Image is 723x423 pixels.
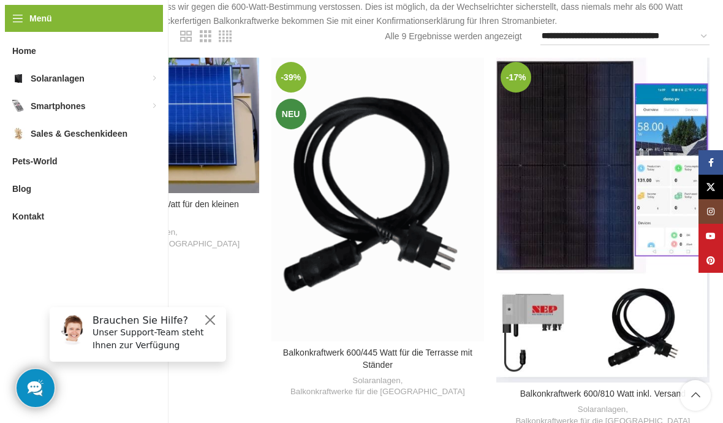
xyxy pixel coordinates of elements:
[278,375,479,398] div: ,
[578,404,626,416] a: Solaranlagen
[53,17,179,29] h6: Brauchen Sie Hilfe?
[680,380,711,411] a: Scroll to top button
[698,175,723,199] a: X Social Link
[290,386,465,398] a: Balkonkraftwerke für die [GEOGRAPHIC_DATA]
[698,248,723,273] a: Pinterest Social Link
[17,17,48,48] img: Customer service
[163,15,178,30] button: Close
[540,28,710,45] select: Shop-Reihenfolge
[698,150,723,175] a: Facebook Social Link
[12,150,58,172] span: Pets-World
[698,224,723,248] a: YouTube Social Link
[520,389,686,398] a: Balkonkraftwerk 600/810 Watt inkl. Versand
[53,29,179,55] p: Unser Support-Team steht Ihnen zur Verfügung
[496,58,710,383] a: Balkonkraftwerk 600/810 Watt inkl. Versand
[12,72,25,85] img: Solaranlagen
[271,58,485,341] a: Balkonkraftwerk 600/445 Watt für die Terrasse mit Ständer
[200,29,211,44] a: Rasteransicht 3
[29,12,52,25] span: Menü
[501,62,531,93] span: -17%
[276,62,306,93] span: -39%
[385,29,521,43] p: Alle 9 Ergebnisse werden angezeigt
[219,29,232,44] a: Rasteransicht 4
[180,29,192,44] a: Rasteransicht 2
[31,95,85,117] span: Smartphones
[12,40,36,62] span: Home
[12,205,44,227] span: Kontakt
[12,100,25,112] img: Smartphones
[12,128,25,140] img: Sales & Geschenkideen
[276,99,306,129] span: Neu
[12,178,31,200] span: Blog
[31,123,127,145] span: Sales & Geschenkideen
[31,67,85,90] span: Solaranlagen
[352,375,400,387] a: Solaranlagen
[283,348,472,370] a: Balkonkraftwerk 600/445 Watt für die Terrasse mit Ständer
[698,199,723,224] a: Instagram Social Link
